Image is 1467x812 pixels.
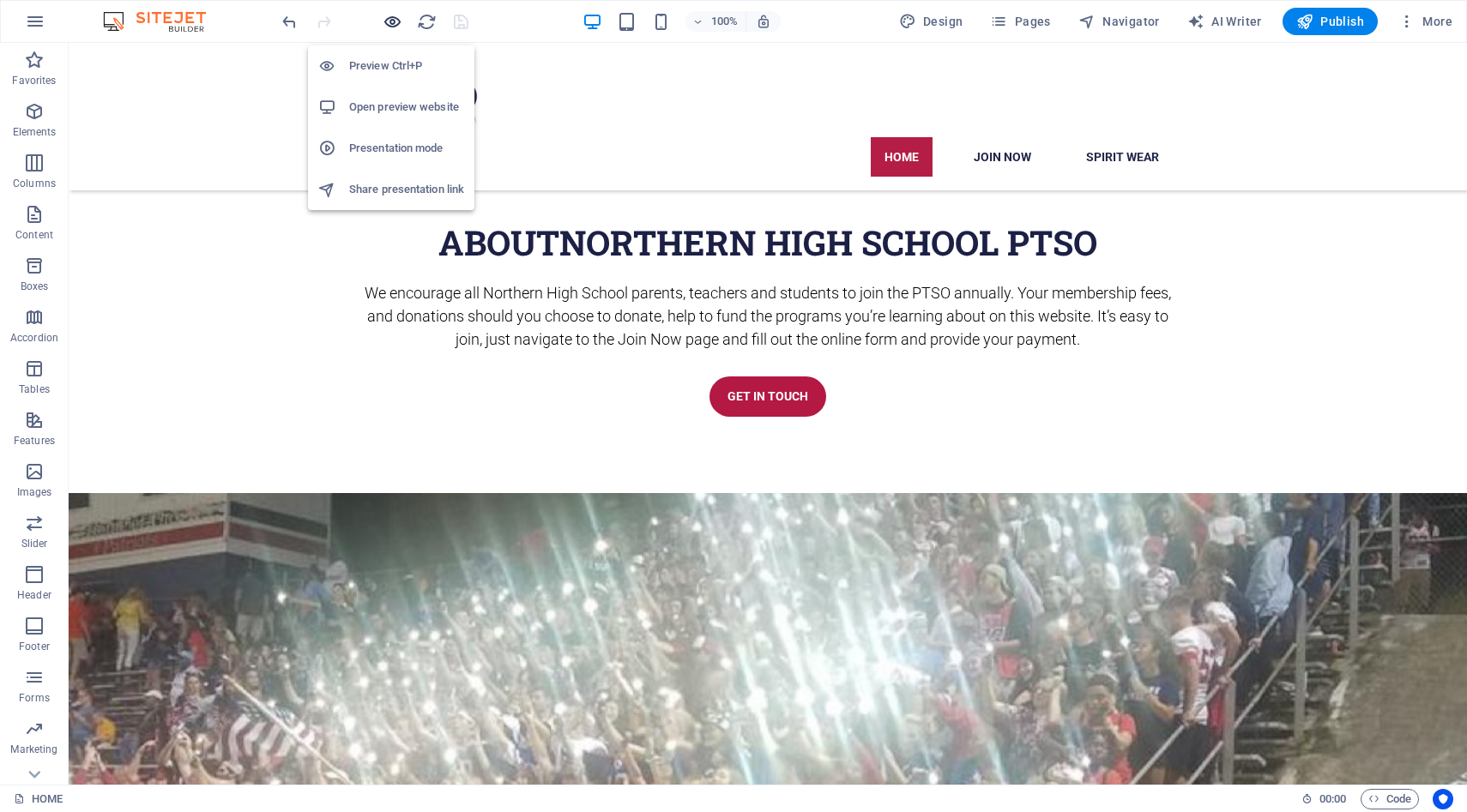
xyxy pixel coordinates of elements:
[12,74,56,87] p: Favorites
[349,56,464,76] h6: Preview Ctrl+P
[69,43,1467,785] iframe: To enrich screen reader interactions, please activate Accessibility in Grammarly extension settings
[13,125,57,139] p: Elements
[19,691,50,705] p: Forms
[1301,789,1347,809] h6: Session time
[21,280,49,293] p: Boxes
[10,331,58,345] p: Accordion
[1368,789,1411,809] span: Code
[10,743,57,756] p: Marketing
[17,588,51,602] p: Header
[1398,13,1452,30] span: More
[349,138,464,159] h6: Presentation mode
[14,789,63,809] a: Click to cancel selection. Double-click to open Pages
[1392,8,1459,35] button: More
[17,485,52,499] p: Images
[349,179,464,200] h6: Share presentation link
[1331,792,1334,805] span: :
[15,228,53,242] p: Content
[1319,789,1346,809] span: 00 00
[13,177,56,190] p: Columns
[19,382,50,396] p: Tables
[1433,789,1453,809] button: Usercentrics
[349,97,464,117] h6: Open preview website
[19,640,50,653] p: Footer
[21,537,48,550] p: Slider
[1361,789,1419,809] button: Code
[14,434,55,448] p: Features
